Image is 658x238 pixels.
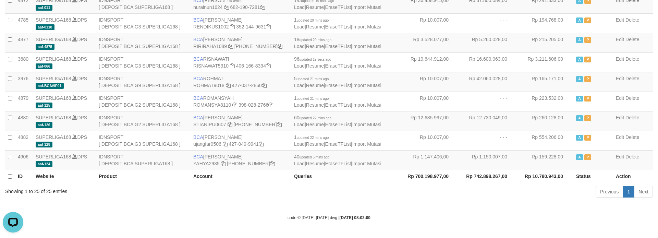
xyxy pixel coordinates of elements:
[294,56,331,62] span: 96
[36,154,71,159] a: SUPERLIGA168
[36,44,54,50] span: aaf-4875
[96,170,191,183] th: Product
[36,122,52,128] span: aaf-126
[191,72,291,92] td: ROHMAT 427-037-2860
[15,52,33,72] td: 3680
[36,142,52,147] span: aaf-128
[517,33,573,52] td: Rp 215.205,00
[576,57,583,62] span: Active
[15,92,33,111] td: 4879
[584,135,591,141] span: Paused
[96,52,191,72] td: IDNSPORT [ DEPOSIT BCA G3 SUPERLIGA168 ]
[306,63,324,69] a: Resume
[325,141,351,147] a: EraseTFList
[517,131,573,150] td: Rp 554.206,00
[584,57,591,62] span: Paused
[459,33,517,52] td: Rp 5.260.028,00
[325,122,351,127] a: EraseTFList
[352,44,381,49] a: Import Mutasi
[294,134,381,147] span: | | |
[193,122,226,127] a: STIANIPU0607
[96,92,191,111] td: IDNSPORT [ DEPOSIT BCA G2 SUPERLIGA168 ]
[400,52,459,72] td: Rp 19.644.912,00
[33,92,96,111] td: DPS
[459,170,517,183] th: Rp 742.898.267,00
[36,5,52,11] span: aaf-011
[400,33,459,52] td: Rp 3.528.077,00
[616,76,624,81] a: Edit
[191,111,291,131] td: [PERSON_NAME] [PHONE_NUMBER]
[193,95,203,101] span: BCA
[193,56,203,62] span: BCA
[306,24,324,29] a: Resume
[616,37,624,42] a: Edit
[96,150,191,170] td: IDNSPORT [ DEPOSIT BCA SUPERLIGA168 ]
[193,24,229,29] a: RENDIKUS1002
[459,72,517,92] td: Rp 42.060.028,00
[340,215,370,220] strong: [DATE] 08:02:00
[325,161,351,166] a: EraseTFList
[352,102,381,108] a: Import Mutasi
[300,155,330,159] span: updated 5 mins ago
[294,102,305,108] a: Load
[230,63,235,69] a: Copy RISNAWAT5310 to clipboard
[33,72,96,92] td: DPS
[616,95,624,101] a: Edit
[36,63,52,69] span: aaf-066
[191,52,291,72] td: RISNAWATI 406-166-8394
[33,33,96,52] td: DPS
[517,111,573,131] td: Rp 260.128,00
[300,38,331,42] span: updated 20 mins ago
[15,150,33,170] td: 4906
[517,13,573,33] td: Rp 194.768,00
[613,170,653,183] th: Action
[33,111,96,131] td: DPS
[15,33,33,52] td: 4877
[294,141,305,147] a: Load
[278,44,282,49] a: Copy 4062281611 to clipboard
[352,161,381,166] a: Import Mutasi
[584,37,591,43] span: Paused
[325,102,351,108] a: EraseTFList
[36,115,71,120] a: SUPERLIGA168
[297,97,329,100] span: updated 21 mins ago
[352,4,381,10] a: Import Mutasi
[294,161,305,166] a: Load
[517,150,573,170] td: Rp 159.228,00
[306,102,324,108] a: Resume
[291,170,400,183] th: Queries
[625,56,639,62] a: Delete
[262,83,267,88] a: Copy 4270372860 to clipboard
[584,115,591,121] span: Paused
[33,13,96,33] td: DPS
[584,96,591,102] span: Paused
[400,131,459,150] td: Rp 10.007,00
[306,83,324,88] a: Resume
[294,17,381,29] span: | | |
[616,17,624,23] a: Edit
[306,44,324,49] a: Resume
[576,135,583,141] span: Active
[224,4,229,10] a: Copy nurainun1624 to clipboard
[277,122,282,127] a: Copy 4062280194 to clipboard
[294,154,381,166] span: | | |
[223,141,228,147] a: Copy ujangfar0506 to clipboard
[96,131,191,150] td: IDNSPORT [ DEPOSIT BCA G3 SUPERLIGA168 ]
[325,44,351,49] a: EraseTFList
[596,186,623,198] a: Previous
[294,154,329,159] span: 40
[193,83,224,88] a: ROHMAT9018
[36,37,71,42] a: SUPERLIGA168
[191,131,291,150] td: [PERSON_NAME] 427-049-9941
[306,161,324,166] a: Resume
[36,161,52,167] span: aaf-124
[294,95,329,101] span: 1
[573,170,613,183] th: Status
[616,154,624,159] a: Edit
[36,103,52,108] span: aaf-125
[584,154,591,160] span: Paused
[228,44,233,49] a: Copy RIRIRAHA1089 to clipboard
[193,141,221,147] a: ujangfar0506
[352,63,381,69] a: Import Mutasi
[270,161,275,166] a: Copy 4062301272 to clipboard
